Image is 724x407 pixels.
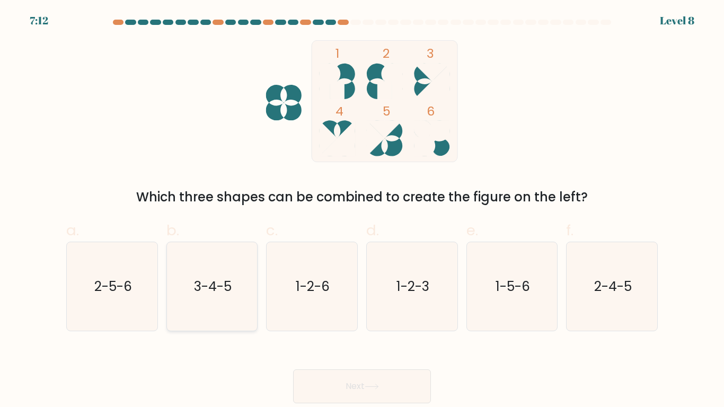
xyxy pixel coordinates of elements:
span: d. [366,220,379,241]
div: Which three shapes can be combined to create the figure on the left? [73,188,651,207]
text: 1-5-6 [496,277,530,296]
tspan: 3 [427,45,435,62]
div: 7:12 [30,13,48,29]
text: 2-5-6 [94,277,131,296]
text: 2-4-5 [594,277,632,296]
text: 1-2-6 [296,277,330,296]
tspan: 6 [427,102,435,120]
tspan: 4 [335,102,343,120]
span: a. [66,220,79,241]
tspan: 1 [335,45,339,62]
text: 1-2-3 [396,277,429,296]
span: b. [166,220,179,241]
span: f. [566,220,573,241]
div: Level 8 [660,13,694,29]
tspan: 5 [383,103,391,120]
tspan: 2 [383,45,390,62]
button: Next [293,369,431,403]
span: c. [266,220,278,241]
span: e. [466,220,478,241]
text: 3-4-5 [194,277,232,296]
